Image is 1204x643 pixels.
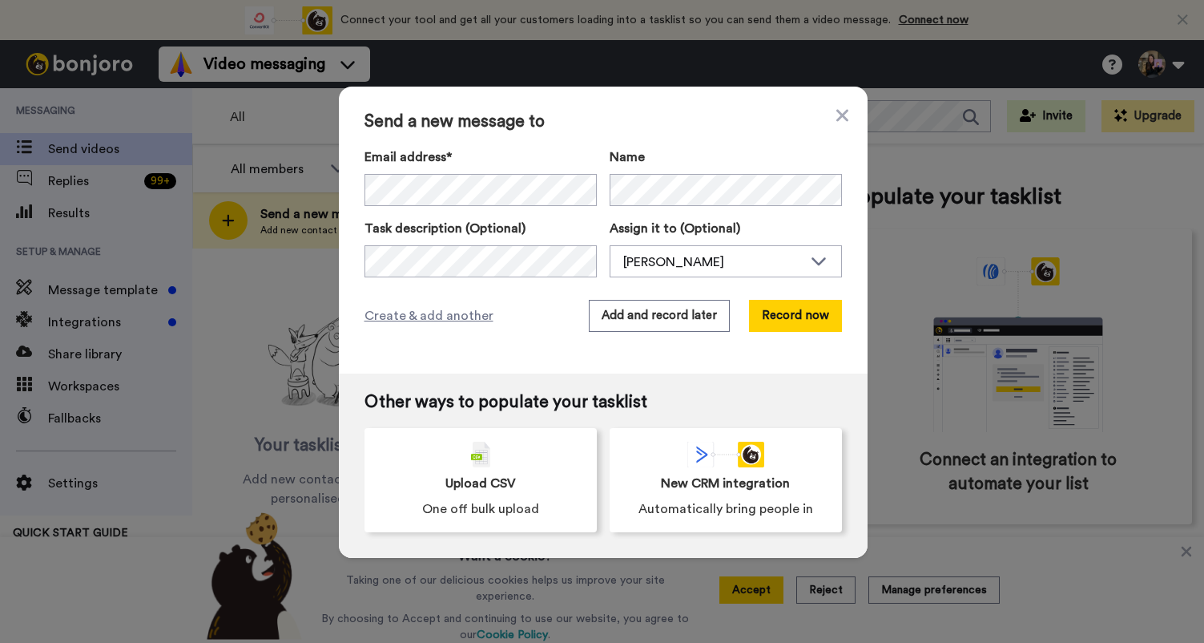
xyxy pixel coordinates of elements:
[422,499,539,519] span: One off bulk upload
[471,442,490,467] img: csv-grey.png
[610,219,842,238] label: Assign it to (Optional)
[364,393,842,412] span: Other ways to populate your tasklist
[749,300,842,332] button: Record now
[364,148,597,167] label: Email address*
[638,499,813,519] span: Automatically bring people in
[687,442,764,467] div: animation
[661,474,790,493] span: New CRM integration
[364,112,842,131] span: Send a new message to
[445,474,516,493] span: Upload CSV
[364,219,597,238] label: Task description (Optional)
[589,300,730,332] button: Add and record later
[610,148,645,167] span: Name
[364,306,493,326] span: Create & add another
[623,253,803,272] div: [PERSON_NAME]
